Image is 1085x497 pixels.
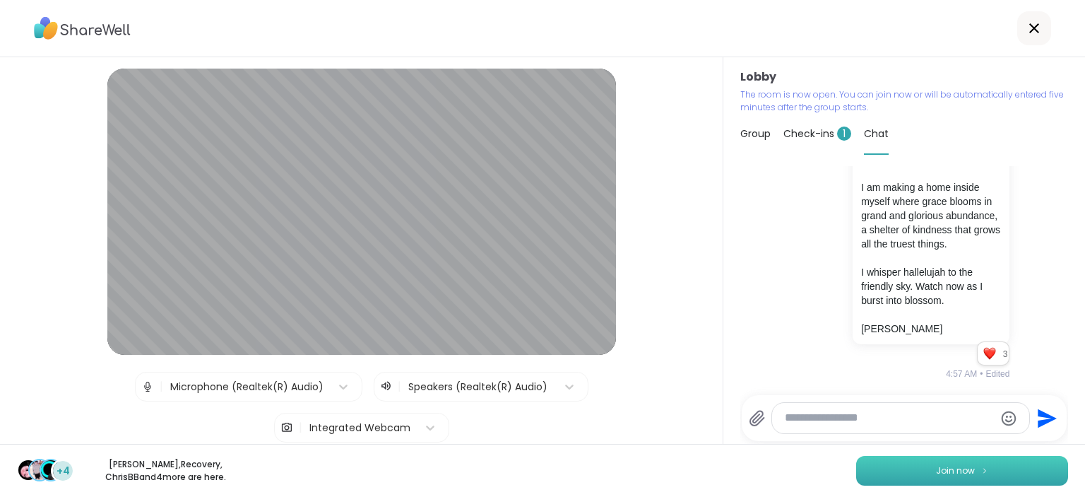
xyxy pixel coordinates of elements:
h3: Lobby [740,69,1068,86]
p: I am making a home inside myself where grace blooms in grand and glorious abundance, a shelter of... [861,180,1001,251]
span: Check-ins [783,127,851,141]
p: I whisper hallelujah to the friendly sky. Watch now as I burst into blossom. [861,265,1001,308]
img: Recovery [30,460,49,480]
img: Emma_y [18,460,38,480]
span: +4 [57,464,70,479]
textarea: Type your message [785,411,994,426]
div: Microphone (Realtek(R) Audio) [170,380,324,394]
img: Microphone [141,373,154,401]
span: | [398,378,401,395]
span: Group [740,127,771,141]
button: Send [1030,402,1062,434]
p: The room is now open. You can join now or will be automatically entered five minutes after the gr... [740,88,1068,114]
p: [PERSON_NAME] , Recovery , ChrisBB and 4 more are here. [86,458,244,484]
img: ChrisBB [41,460,61,480]
button: Join now [856,456,1068,486]
img: ShareWell Logo [34,12,131,45]
div: Reaction list [978,342,1002,365]
span: | [299,414,302,442]
img: ShareWell Logomark [980,467,989,474]
button: Emoji picker [1000,410,1017,427]
span: Edited [985,368,1009,380]
img: Camera [280,414,293,442]
span: Chat [864,127,889,141]
span: Join now [936,464,975,477]
span: 1 [837,127,851,141]
span: 4:57 AM [946,368,977,380]
span: | [160,373,163,401]
button: Reactions: love [982,348,997,359]
span: • [980,368,983,380]
div: Integrated Webcam [309,421,410,435]
span: 3 [1003,348,1009,361]
p: [PERSON_NAME] [861,322,1001,336]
